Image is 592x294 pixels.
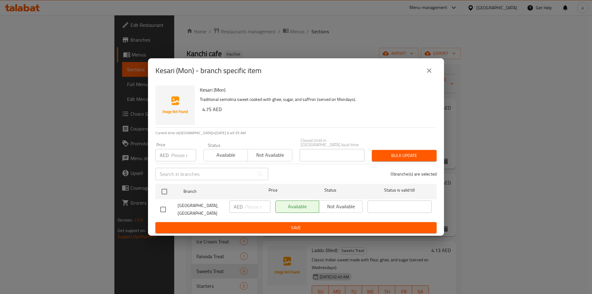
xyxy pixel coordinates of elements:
[422,63,437,78] button: close
[368,186,432,194] span: Status is valid till
[253,186,294,194] span: Price
[155,222,437,234] button: Save
[171,149,196,161] input: Please enter price
[155,66,261,76] h2: Kesari (Mon) - branch specific item
[372,150,437,161] button: Bulk update
[178,202,224,217] span: [GEOGRAPHIC_DATA], [GEOGRAPHIC_DATA]
[200,96,432,103] p: Traditional semolina sweet cooked with ghee, sugar, and saffron (served on Mondays).
[245,201,270,213] input: Please enter price
[234,203,243,210] p: AED
[155,168,254,180] input: Search in branches
[248,149,292,161] button: Not available
[377,152,432,159] span: Bulk update
[250,151,290,159] span: Not available
[200,85,432,94] h6: Kesari (Mon)
[298,186,363,194] span: Status
[155,85,195,125] img: Kesari (Mon)
[155,130,437,136] p: Current time in [GEOGRAPHIC_DATA] is [DATE] 6:49:35 AM
[160,224,432,232] span: Save
[206,151,245,159] span: Available
[391,171,437,177] p: 0 branche(s) are selected
[203,149,248,161] button: Available
[183,188,248,195] span: Branch
[202,105,432,114] h6: 4.75 AED
[160,151,169,159] p: AED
